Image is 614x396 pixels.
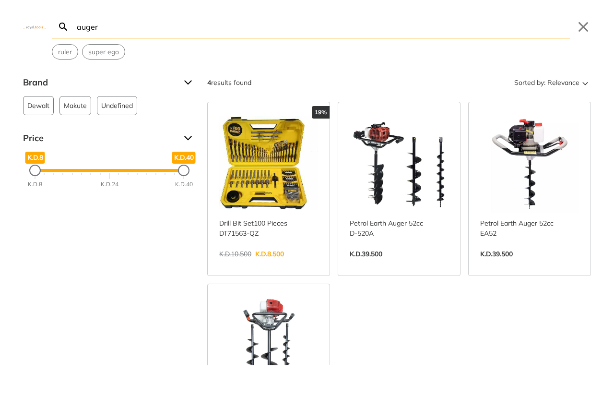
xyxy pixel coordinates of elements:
span: Dewalt [27,96,49,115]
button: Undefined [97,96,137,115]
div: K.D.8 [28,180,42,189]
span: Brand [23,75,177,90]
strong: 4 [207,78,211,87]
div: K.D.24 [101,180,118,189]
button: Makute [59,96,91,115]
div: Minimum Price [29,165,41,176]
button: Dewalt [23,96,54,115]
span: Relevance [547,75,579,90]
span: super ego [88,47,119,57]
div: Suggestion: ruler [52,44,78,60]
div: Suggestion: super ego [82,44,125,60]
span: Undefined [101,96,133,115]
span: Makute [64,96,87,115]
button: Close [576,19,591,35]
div: K.D.40 [175,180,193,189]
span: Price [23,131,177,146]
button: Select suggestion: ruler [52,45,78,59]
input: Search… [75,15,570,38]
div: results found [207,75,251,90]
svg: Search [58,21,69,33]
img: Close [23,24,46,29]
button: Select suggestion: super ego [83,45,125,59]
div: Maximum Price [178,165,189,176]
div: 19% [312,106,330,119]
svg: Sort [579,77,591,88]
button: Sorted by:Relevance Sort [512,75,591,90]
span: ruler [58,47,72,57]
